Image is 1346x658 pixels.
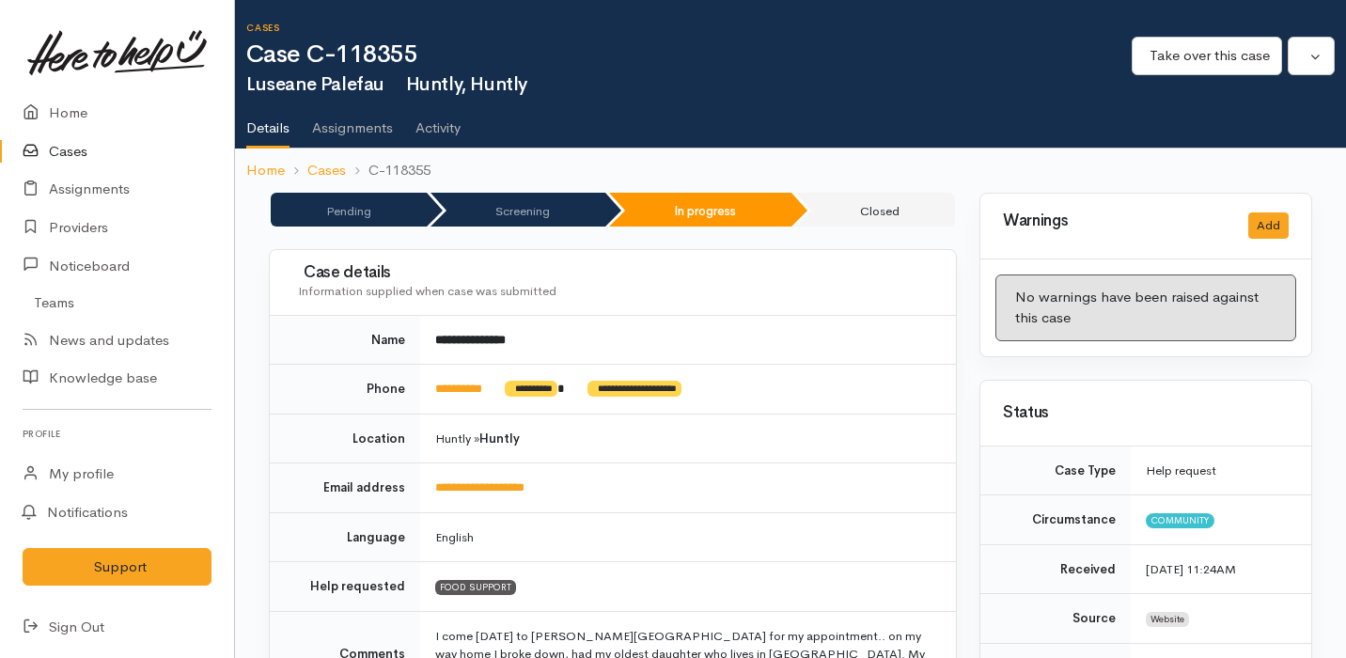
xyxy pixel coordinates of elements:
a: Details [246,95,290,149]
td: Source [980,594,1131,644]
td: English [420,512,956,562]
a: Cases [307,160,346,181]
a: Assignments [312,95,393,148]
li: C-118355 [346,160,430,181]
td: Name [270,316,420,365]
span: Website [1146,612,1189,627]
button: Take over this case [1132,37,1282,75]
button: Support [23,548,211,587]
td: Received [980,544,1131,594]
h3: Warnings [1003,212,1226,230]
button: Add [1248,212,1289,240]
td: Help request [1131,446,1311,495]
h6: Cases [246,23,1132,33]
h6: Profile [23,421,211,446]
span: Community [1146,513,1214,528]
h3: Status [1003,404,1289,422]
nav: breadcrumb [235,149,1346,193]
li: Pending [271,193,427,227]
time: [DATE] 11:24AM [1146,561,1236,577]
span: FOOD SUPPORT [435,580,516,595]
span: Huntly, Huntly [396,72,527,96]
li: In progress [609,193,791,227]
td: Case Type [980,446,1131,495]
a: Home [246,160,285,181]
td: Help requested [270,562,420,612]
b: Huntly [479,431,520,446]
a: Activity [415,95,461,148]
h2: Luseane Palefau [246,74,1132,95]
h3: Case details [298,264,933,282]
div: No warnings have been raised against this case [995,274,1296,341]
td: Phone [270,365,420,415]
h1: Case C-118355 [246,41,1132,69]
div: Information supplied when case was submitted [298,282,933,301]
td: Language [270,512,420,562]
td: Email address [270,463,420,513]
td: Circumstance [980,495,1131,545]
span: Huntly » [435,431,520,446]
li: Closed [795,193,955,227]
td: Location [270,414,420,463]
li: Screening [430,193,605,227]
